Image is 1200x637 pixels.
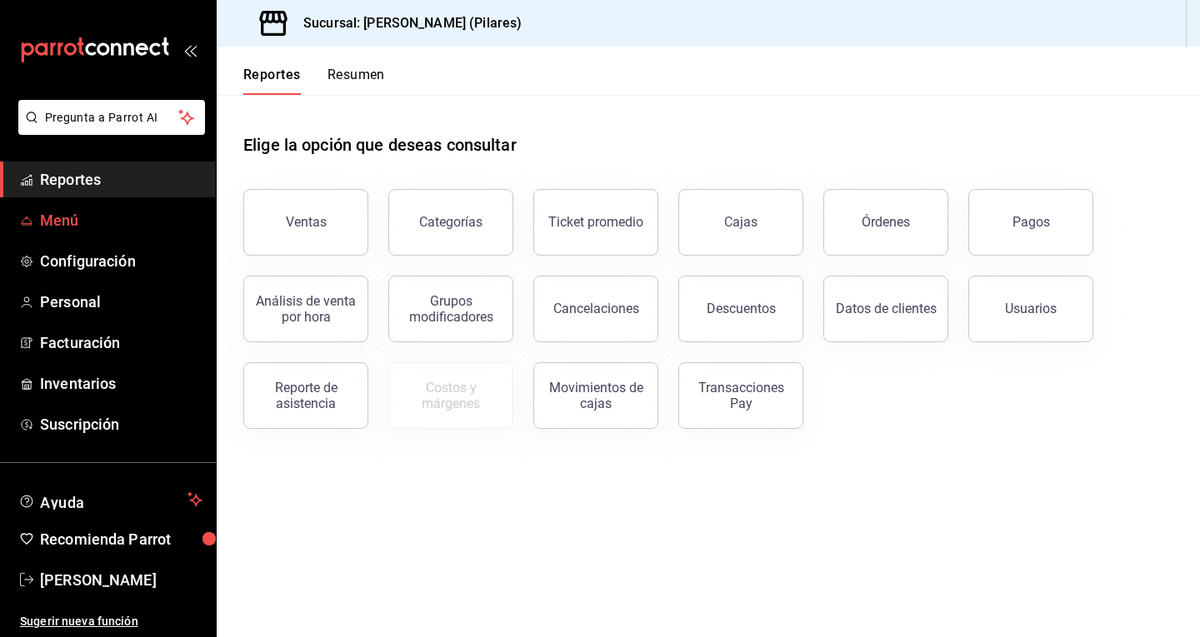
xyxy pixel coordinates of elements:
[40,331,202,354] span: Facturación
[707,301,776,316] div: Descuentos
[533,362,658,429] button: Movimientos de cajas
[40,490,181,510] span: Ayuda
[45,109,179,127] span: Pregunta a Parrot AI
[553,301,639,316] div: Cancelaciones
[533,189,658,256] button: Ticket promedio
[40,528,202,550] span: Recomienda Parrot
[823,189,948,256] button: Órdenes
[40,250,202,272] span: Configuración
[243,67,301,95] button: Reportes
[18,100,205,135] button: Pregunta a Parrot AI
[544,380,647,411] div: Movimientos de cajas
[533,276,658,342] button: Cancelaciones
[40,168,202,191] span: Reportes
[254,380,357,411] div: Reporte de asistencia
[290,13,522,33] h3: Sucursal: [PERSON_NAME] (Pilares)
[836,301,937,316] div: Datos de clientes
[968,276,1093,342] button: Usuarios
[40,413,202,435] span: Suscripción
[40,372,202,395] span: Inventarios
[40,291,202,313] span: Personal
[254,293,357,325] div: Análisis de venta por hora
[243,67,385,95] div: navigation tabs
[40,569,202,591] span: [PERSON_NAME]
[1005,301,1057,316] div: Usuarios
[388,276,513,342] button: Grupos modificadores
[183,43,197,57] button: open_drawer_menu
[20,613,202,630] span: Sugerir nueva función
[678,362,803,429] button: Transacciones Pay
[548,214,643,230] div: Ticket promedio
[399,293,502,325] div: Grupos modificadores
[862,214,910,230] div: Órdenes
[689,380,792,411] div: Transacciones Pay
[1012,214,1050,230] div: Pagos
[419,214,482,230] div: Categorías
[40,209,202,231] span: Menú
[399,380,502,411] div: Costos y márgenes
[388,189,513,256] button: Categorías
[823,276,948,342] button: Datos de clientes
[243,132,517,157] h1: Elige la opción que deseas consultar
[243,189,368,256] button: Ventas
[286,214,327,230] div: Ventas
[388,362,513,429] button: Contrata inventarios para ver este reporte
[243,276,368,342] button: Análisis de venta por hora
[12,121,205,138] a: Pregunta a Parrot AI
[678,276,803,342] button: Descuentos
[243,362,368,429] button: Reporte de asistencia
[968,189,1093,256] button: Pagos
[724,214,757,230] div: Cajas
[678,189,803,256] button: Cajas
[327,67,385,95] button: Resumen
